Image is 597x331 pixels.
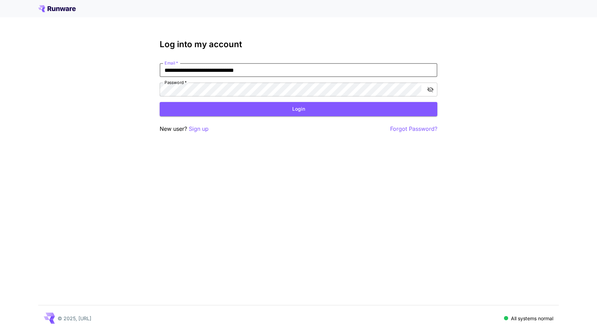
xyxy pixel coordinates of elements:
label: Password [165,79,187,85]
button: Forgot Password? [390,125,437,133]
h3: Log into my account [160,40,437,49]
button: toggle password visibility [424,83,437,96]
p: © 2025, [URL] [58,315,91,322]
button: Login [160,102,437,116]
button: Sign up [189,125,209,133]
p: All systems normal [511,315,553,322]
label: Email [165,60,178,66]
p: New user? [160,125,209,133]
